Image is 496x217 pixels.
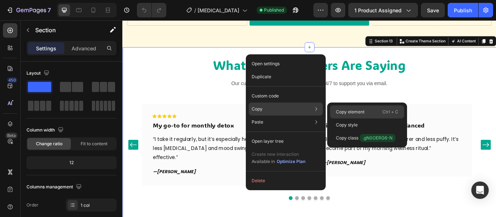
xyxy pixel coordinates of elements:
div: 12 [28,158,115,168]
div: Order [27,202,38,208]
button: Dot [223,205,227,209]
p: Create Theme Section [330,21,377,28]
p: Open layer tree [252,138,284,145]
p: Copy class [336,134,395,142]
p: Copy [252,106,263,112]
p: My go-to for monthly detox [35,118,198,127]
strong: [PERSON_NAME] [40,172,85,180]
button: Dot [237,205,242,209]
p: “I take it regularly, but it’s especially helpful during PMS, less [MEDICAL_DATA] and mood swings... [35,134,198,165]
span: Save [427,7,439,13]
button: Optimize Plan [276,158,306,165]
p: Custom code [252,93,279,99]
span: Fit to content [81,141,107,147]
span: Available in [252,159,275,164]
span: Published [264,7,284,13]
div: Optimize Plan [277,158,305,165]
p: Paste [252,119,263,125]
span: Change ratio [36,141,62,147]
p: Open settings [252,60,280,67]
div: Undo/Redo [137,3,166,17]
div: Beta [5,133,17,138]
span: [MEDICAL_DATA] [198,7,239,14]
div: Open Intercom Messenger [471,181,489,199]
span: .gN0OERG6-N [360,134,395,142]
p: — [233,162,395,170]
p: Copy element [336,109,365,115]
button: Carousel Next Arrow [418,139,429,151]
button: 7 [3,3,54,17]
div: Column width [27,125,65,135]
p: Duplicate [252,74,271,80]
div: 1 col [81,202,115,209]
button: Dot [216,205,220,209]
iframe: Design area [122,20,496,217]
p: “By the end of week one, I felt clearer and less puffy. It’s become part of my morning wellness r... [233,134,395,155]
p: Settings [36,45,56,52]
p: — [35,172,198,180]
p: Advanced [72,45,96,52]
button: Dot [201,205,206,209]
p: Ctrl + C [382,108,398,116]
span: / [194,7,196,14]
div: Section 13 [292,21,317,28]
div: Layout [27,68,51,78]
p: 7 [48,6,51,14]
div: 450 [7,77,17,83]
button: Dot [230,205,235,209]
button: Carousel Back Arrow [7,139,18,151]
button: Dot [194,205,198,209]
div: Publish [454,7,472,14]
div: Columns management [27,182,83,192]
button: Delete [249,174,323,187]
button: Save [421,3,445,17]
button: Publish [448,3,478,17]
p: Lighter, cleaner, and more balanced [233,118,395,127]
p: Section [35,26,95,34]
p: Copy style [336,122,358,128]
button: 1 product assigned [348,3,418,17]
button: Dot [208,205,213,209]
strong: [PERSON_NAME] [238,162,283,169]
p: Create new interaction [252,151,306,158]
p: What Our Customers Are Saying [6,43,430,62]
span: 1 product assigned [354,7,402,14]
p: Our customer advocates are standing by 24/7 to support you via email. [6,69,430,79]
button: AI Content [381,20,413,29]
